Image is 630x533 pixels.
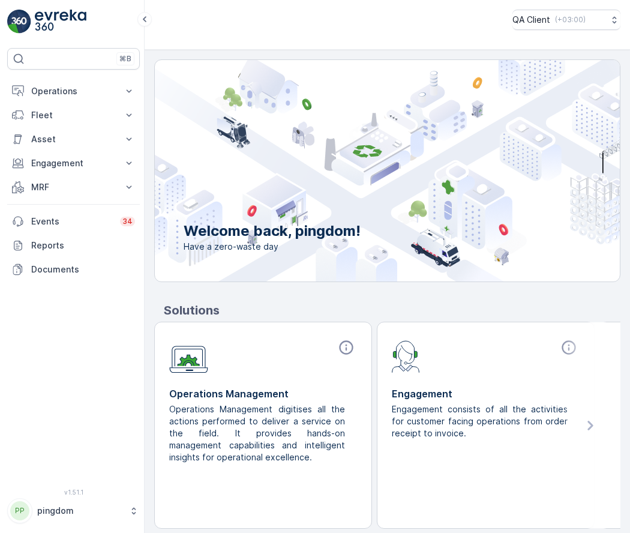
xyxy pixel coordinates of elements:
button: MRF [7,175,140,199]
img: logo_light-DOdMpM7g.png [35,10,86,34]
p: Welcome back, pingdom! [184,221,361,241]
button: Engagement [7,151,140,175]
p: ⌘B [119,54,131,64]
p: Operations [31,85,116,97]
a: Reports [7,233,140,257]
a: Documents [7,257,140,282]
p: ( +03:00 ) [555,15,586,25]
p: MRF [31,181,116,193]
img: module-icon [169,339,208,373]
button: QA Client(+03:00) [512,10,620,30]
p: Asset [31,133,116,145]
p: Engagement consists of all the activities for customer facing operations from order receipt to in... [392,403,570,439]
button: PPpingdom [7,498,140,523]
p: Documents [31,263,135,276]
span: Have a zero-waste day [184,241,361,253]
img: logo [7,10,31,34]
p: Solutions [164,301,620,319]
p: Events [31,215,113,227]
p: pingdom [37,505,123,517]
p: Operations Management digitises all the actions performed to deliver a service on the field. It p... [169,403,347,463]
button: Asset [7,127,140,151]
p: Engagement [392,387,580,401]
img: city illustration [101,60,620,282]
p: Engagement [31,157,116,169]
p: Operations Management [169,387,357,401]
button: Fleet [7,103,140,127]
a: Events34 [7,209,140,233]
p: 34 [122,217,133,226]
p: QA Client [512,14,550,26]
p: Reports [31,239,135,251]
span: v 1.51.1 [7,489,140,496]
p: Fleet [31,109,116,121]
img: module-icon [392,339,420,373]
button: Operations [7,79,140,103]
div: PP [10,501,29,520]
